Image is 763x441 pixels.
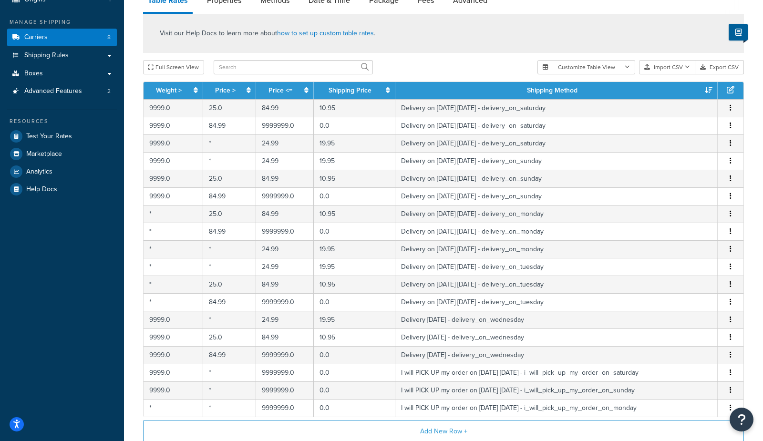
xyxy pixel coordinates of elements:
td: 9999999.0 [256,187,313,205]
td: Delivery on [DATE] [DATE] - delivery_on_tuesday [395,258,718,276]
li: Carriers [7,29,117,46]
td: 10.95 [314,328,396,346]
td: 0.0 [314,399,396,417]
td: 0.0 [314,223,396,240]
a: Carriers8 [7,29,117,46]
td: 9999.0 [144,381,203,399]
span: Help Docs [26,185,57,194]
td: 84.99 [256,99,313,117]
td: 24.99 [256,152,313,170]
td: 0.0 [314,187,396,205]
td: Delivery on [DATE] [DATE] - delivery_on_saturday [395,117,718,134]
td: Delivery [DATE] - delivery_on_wednesday [395,328,718,346]
a: Analytics [7,163,117,180]
a: how to set up custom table rates [277,28,374,38]
button: Open Resource Center [730,408,753,431]
td: Delivery [DATE] - delivery_on_wednesday [395,311,718,328]
td: 84.99 [256,276,313,293]
td: 9999.0 [144,346,203,364]
td: 9999999.0 [256,293,313,311]
a: Shipping Method [527,85,577,95]
td: 9999.0 [144,328,203,346]
td: 84.99 [203,346,256,364]
td: 10.95 [314,170,396,187]
li: Test Your Rates [7,128,117,145]
td: 24.99 [256,240,313,258]
td: 19.95 [314,311,396,328]
td: 9999.0 [144,134,203,152]
td: 9999.0 [144,187,203,205]
a: Help Docs [7,181,117,198]
td: 84.99 [256,170,313,187]
td: 9999.0 [144,170,203,187]
td: 10.95 [314,205,396,223]
span: Carriers [24,33,48,41]
button: Import CSV [639,60,695,74]
td: 10.95 [314,99,396,117]
td: 25.0 [203,276,256,293]
td: Delivery on [DATE] [DATE] - delivery_on_sunday [395,170,718,187]
span: Test Your Rates [26,133,72,141]
td: 9999999.0 [256,117,313,134]
td: Delivery on [DATE] [DATE] - delivery_on_tuesday [395,276,718,293]
td: I will PICK UP my order on [DATE] [DATE] - i_will_pick_up_my_order_on_saturday [395,364,718,381]
td: 84.99 [203,187,256,205]
td: 9999.0 [144,152,203,170]
td: 25.0 [203,328,256,346]
button: Full Screen View [143,60,204,74]
a: Weight > [156,85,182,95]
a: Boxes [7,65,117,82]
span: Marketplace [26,150,62,158]
td: Delivery on [DATE] [DATE] - delivery_on_monday [395,205,718,223]
a: Shipping Rules [7,47,117,64]
td: 24.99 [256,134,313,152]
a: Price > [215,85,236,95]
td: 84.99 [203,117,256,134]
td: Delivery on [DATE] [DATE] - delivery_on_sunday [395,187,718,205]
td: Delivery on [DATE] [DATE] - delivery_on_monday [395,223,718,240]
td: 0.0 [314,293,396,311]
td: 9999.0 [144,364,203,381]
span: Analytics [26,168,52,176]
td: Delivery on [DATE] [DATE] - delivery_on_monday [395,240,718,258]
td: 0.0 [314,381,396,399]
li: Advanced Features [7,82,117,100]
td: Delivery on [DATE] [DATE] - delivery_on_sunday [395,152,718,170]
td: 19.95 [314,152,396,170]
td: Delivery on [DATE] [DATE] - delivery_on_tuesday [395,293,718,311]
span: Boxes [24,70,43,78]
td: 24.99 [256,311,313,328]
div: Manage Shipping [7,18,117,26]
span: Advanced Features [24,87,82,95]
td: 24.99 [256,258,313,276]
td: 9999999.0 [256,399,313,417]
td: 9999999.0 [256,381,313,399]
td: 25.0 [203,99,256,117]
td: 84.99 [256,205,313,223]
td: 9999999.0 [256,223,313,240]
span: 8 [107,33,111,41]
td: 84.99 [203,223,256,240]
a: Advanced Features2 [7,82,117,100]
td: Delivery [DATE] - delivery_on_wednesday [395,346,718,364]
td: 84.99 [256,328,313,346]
td: 25.0 [203,205,256,223]
td: Delivery on [DATE] [DATE] - delivery_on_saturday [395,99,718,117]
td: 0.0 [314,364,396,381]
button: Customize Table View [537,60,635,74]
td: 9999.0 [144,99,203,117]
a: Shipping Price [329,85,371,95]
td: I will PICK UP my order on [DATE] [DATE] - i_will_pick_up_my_order_on_sunday [395,381,718,399]
td: 9999999.0 [256,364,313,381]
button: Show Help Docs [729,24,748,41]
a: Marketplace [7,145,117,163]
a: Price <= [268,85,292,95]
td: 19.95 [314,258,396,276]
button: Export CSV [695,60,744,74]
td: Delivery on [DATE] [DATE] - delivery_on_saturday [395,134,718,152]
